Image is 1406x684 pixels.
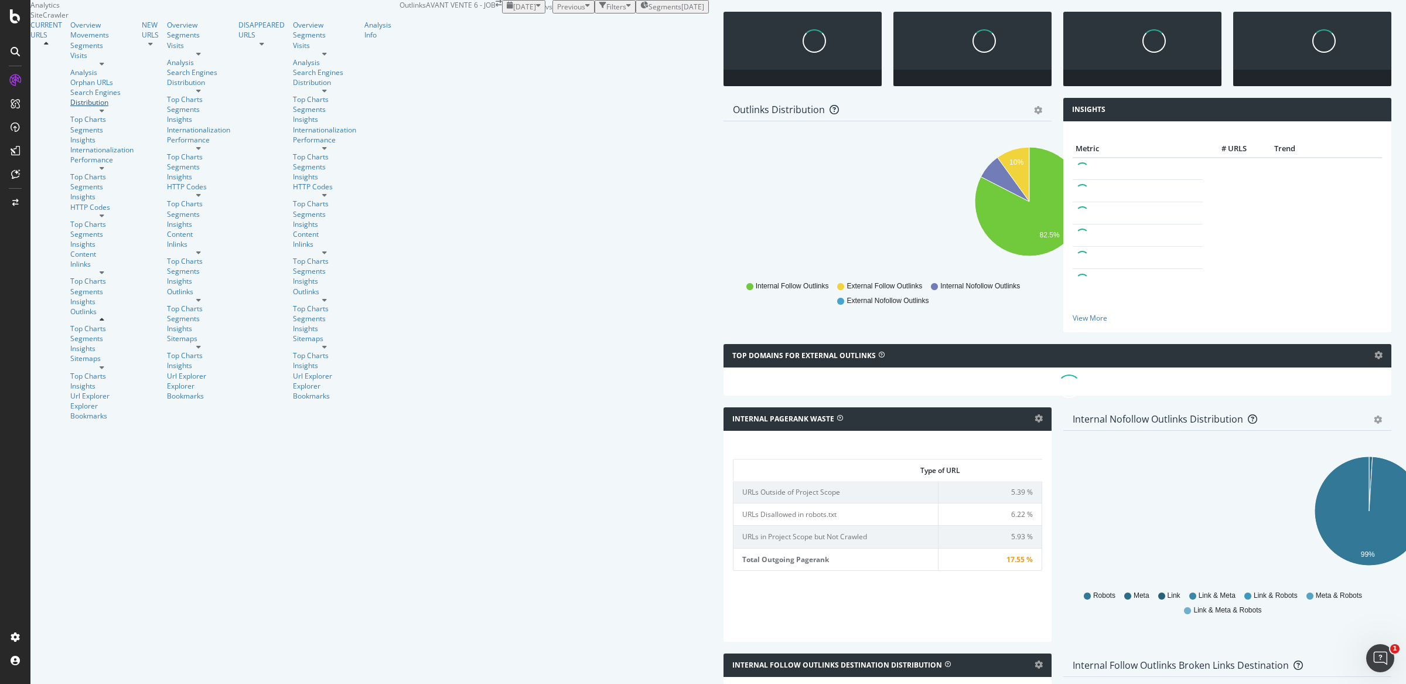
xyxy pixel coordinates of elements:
[167,276,230,286] div: Insights
[293,199,356,209] a: Top Charts
[70,381,134,391] div: Insights
[293,77,356,87] div: Distribution
[167,256,230,266] a: Top Charts
[167,104,230,114] a: Segments
[1361,550,1375,559] text: 99%
[756,281,829,291] span: Internal Follow Outlinks
[293,20,356,30] a: Overview
[70,287,134,297] a: Segments
[293,287,356,297] a: Outlinks
[293,57,356,67] a: Analysis
[142,20,159,40] a: NEW URLS
[167,287,230,297] a: Outlinks
[293,314,356,324] div: Segments
[557,2,585,12] span: Previous
[70,135,134,145] div: Insights
[70,125,134,135] div: Segments
[70,172,134,182] div: Top Charts
[293,266,356,276] div: Segments
[733,525,939,547] td: URLs in Project Scope but Not Crawled
[1035,661,1043,669] i: Options
[167,209,230,219] a: Segments
[70,219,134,229] a: Top Charts
[70,50,134,60] a: Visits
[167,350,230,360] a: Top Charts
[293,182,356,192] div: HTTP Codes
[732,413,834,425] h4: Internal Pagerank Waste
[70,229,134,239] a: Segments
[1374,416,1382,424] div: gear
[238,20,285,40] div: DISAPPEARED URLS
[167,314,230,324] div: Segments
[293,40,356,50] a: Visits
[364,20,391,40] a: Analysis Info
[1011,532,1033,542] span: 5.93 %
[70,276,134,286] div: Top Charts
[70,202,134,212] div: HTTP Codes
[70,249,134,259] a: Content
[167,114,230,124] a: Insights
[293,104,356,114] div: Segments
[167,172,230,182] div: Insights
[167,152,230,162] div: Top Charts
[1199,591,1236,601] span: Link & Meta
[1006,554,1033,564] span: 17.55 %
[167,162,230,172] a: Segments
[293,239,356,249] div: Inlinks
[293,350,356,360] div: Top Charts
[293,256,356,266] a: Top Charts
[167,266,230,276] div: Segments
[293,229,356,239] a: Content
[733,460,1147,481] th: Type of URL
[293,152,356,162] a: Top Charts
[1073,313,1382,323] a: View More
[70,30,134,40] a: Movements
[70,40,134,50] a: Segments
[70,259,134,269] a: Inlinks
[70,87,121,97] a: Search Engines
[606,2,626,12] div: Filters
[293,276,356,286] div: Insights
[293,324,356,334] div: Insights
[167,77,230,87] a: Distribution
[70,77,134,87] div: Orphan URLs
[30,20,62,40] a: CURRENT URLS
[1011,509,1033,519] span: 6.22 %
[167,360,230,370] div: Insights
[293,162,356,172] a: Segments
[293,381,356,401] a: Explorer Bookmarks
[70,114,134,124] a: Top Charts
[70,324,134,334] a: Top Charts
[70,145,134,155] a: Internationalization
[742,554,829,564] b: Total Outgoing Pagerank
[1011,487,1033,497] span: 5.39 %
[70,343,134,353] a: Insights
[70,97,134,107] a: Distribution
[167,381,230,401] a: Explorer Bookmarks
[167,324,230,334] div: Insights
[681,2,704,12] div: [DATE]
[293,172,356,182] div: Insights
[940,281,1020,291] span: Internal Nofollow Outlinks
[513,2,536,12] span: 2025 Sep. 8th
[70,20,134,30] div: Overview
[293,114,356,124] div: Insights
[167,182,230,192] a: HTTP Codes
[1254,591,1298,601] span: Link & Robots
